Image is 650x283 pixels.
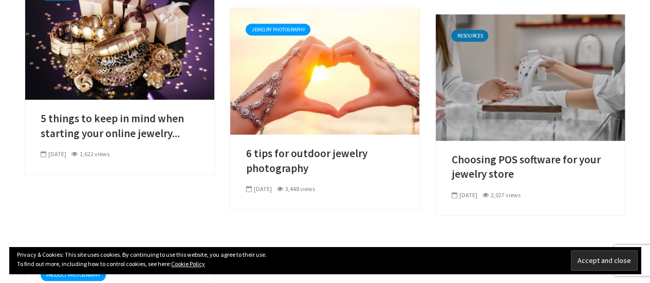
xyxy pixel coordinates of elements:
a: Resources [451,30,488,42]
div: Privacy & Cookies: This site uses cookies. By continuing to use this website, you agree to their ... [9,247,641,274]
a: Cookie Policy [171,260,205,268]
div: 1,622 views [71,149,109,159]
input: Accept and close [571,250,638,271]
a: Choosing POS software for your jewelry store [436,71,625,82]
span: [DATE] [451,191,477,199]
a: Choosing POS software for your jewelry store [451,153,609,182]
div: 3,448 views [276,184,314,194]
a: 5 things to keep in mind when starting your online jewelry... [41,111,199,141]
a: Product Photography [41,269,106,281]
div: 2,027 views [482,191,520,200]
a: 6 tips for outdoor jewelry photography [230,65,419,76]
span: [DATE] [246,185,271,193]
a: Jewelry Photography [246,24,310,35]
a: 5 things to keep in mind when starting your online jewelry business [25,30,214,41]
span: [DATE] [41,150,66,158]
a: 6 tips for outdoor jewelry photography [246,146,404,176]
